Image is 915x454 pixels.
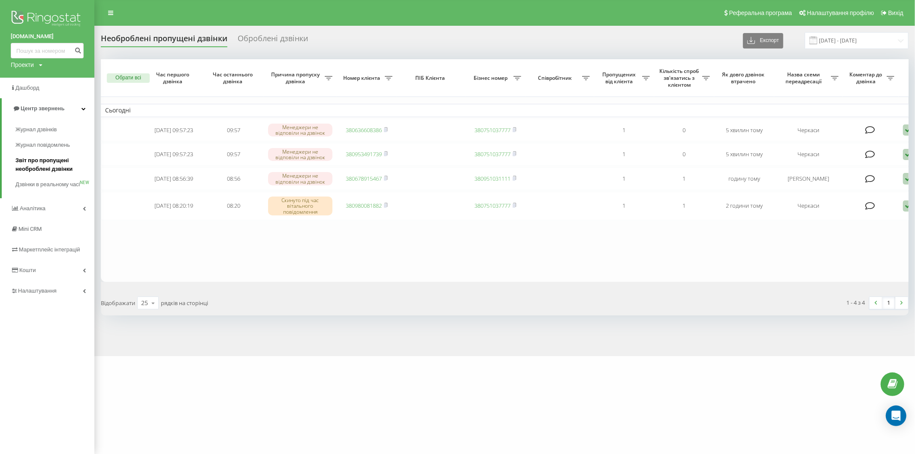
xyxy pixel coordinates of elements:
[15,141,70,149] span: Журнал повідомлень
[714,192,774,220] td: 2 години тому
[714,119,774,142] td: 5 хвилин тому
[714,143,774,166] td: 5 хвилин тому
[346,126,382,134] a: 380636608386
[101,299,135,307] span: Відображати
[144,119,204,142] td: [DATE] 09:57:23
[886,406,906,426] div: Open Intercom Messenger
[346,175,382,182] a: 380678915467
[15,85,39,91] span: Дашборд
[658,68,702,88] span: Кількість спроб зв'язатись з клієнтом
[474,150,510,158] a: 380751037777
[15,177,94,192] a: Дзвінки в реальному часіNEW
[204,192,264,220] td: 08:20
[21,105,64,112] span: Центр звернень
[161,299,208,307] span: рядків на сторінці
[729,9,792,16] span: Реферальна програма
[654,192,714,220] td: 1
[144,143,204,166] td: [DATE] 09:57:23
[18,226,42,232] span: Mini CRM
[144,192,204,220] td: [DATE] 08:20:19
[594,119,654,142] td: 1
[774,143,843,166] td: Черкаси
[268,71,325,85] span: Причина пропуску дзвінка
[268,172,332,185] div: Менеджери не відповіли на дзвінок
[346,202,382,209] a: 380980081882
[474,126,510,134] a: 380751037777
[594,192,654,220] td: 1
[470,75,513,82] span: Бізнес номер
[11,9,84,30] img: Ringostat logo
[238,34,308,47] div: Оброблені дзвінки
[15,180,80,189] span: Дзвінки в реальному часі
[101,34,227,47] div: Необроблені пропущені дзвінки
[20,205,45,212] span: Аналiтика
[474,202,510,209] a: 380751037777
[847,298,865,307] div: 1 - 4 з 4
[743,33,783,48] button: Експорт
[774,192,843,220] td: Черкаси
[15,125,57,134] span: Журнал дзвінків
[18,288,57,294] span: Налаштування
[19,267,36,273] span: Кошти
[594,167,654,190] td: 1
[15,137,94,153] a: Журнал повідомлень
[151,71,197,85] span: Час першого дзвінка
[474,175,510,182] a: 380951031111
[2,98,94,119] a: Центр звернень
[107,73,150,83] button: Обрати всі
[268,148,332,161] div: Менеджери не відповіли на дзвінок
[11,43,84,58] input: Пошук за номером
[847,71,887,85] span: Коментар до дзвінка
[268,124,332,136] div: Менеджери не відповіли на дзвінок
[779,71,831,85] span: Назва схеми переадресації
[598,71,642,85] span: Пропущених від клієнта
[144,167,204,190] td: [DATE] 08:56:39
[807,9,874,16] span: Налаштування профілю
[654,143,714,166] td: 0
[888,9,903,16] span: Вихід
[346,150,382,158] a: 380953491739
[204,167,264,190] td: 08:56
[654,167,714,190] td: 1
[714,167,774,190] td: годину тому
[404,75,458,82] span: ПІБ Клієнта
[774,119,843,142] td: Черкаси
[19,246,80,253] span: Маркетплейс інтеграцій
[204,143,264,166] td: 09:57
[654,119,714,142] td: 0
[530,75,582,82] span: Співробітник
[15,153,94,177] a: Звіт про пропущені необроблені дзвінки
[594,143,654,166] td: 1
[882,297,895,309] a: 1
[141,299,148,307] div: 25
[211,71,257,85] span: Час останнього дзвінка
[341,75,385,82] span: Номер клієнта
[268,197,332,215] div: Скинуто під час вітального повідомлення
[11,61,34,69] div: Проекти
[15,122,94,137] a: Журнал дзвінків
[204,119,264,142] td: 09:57
[774,167,843,190] td: [PERSON_NAME]
[721,71,767,85] span: Як довго дзвінок втрачено
[15,156,90,173] span: Звіт про пропущені необроблені дзвінки
[11,32,84,41] a: [DOMAIN_NAME]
